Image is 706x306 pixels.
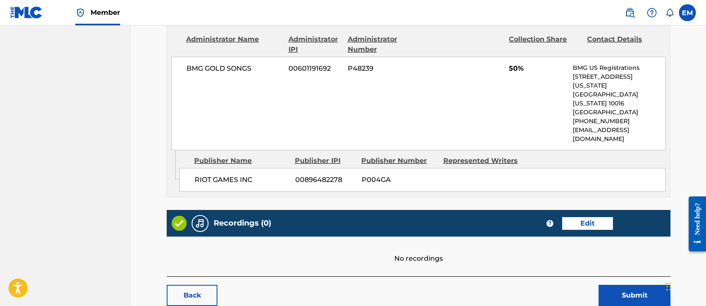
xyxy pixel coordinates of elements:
[167,237,670,264] div: No recordings
[288,34,341,55] div: Administrator IPI
[573,126,665,143] p: [EMAIL_ADDRESS][DOMAIN_NAME]
[665,8,674,17] div: Notifications
[682,190,706,258] iframe: Resource Center
[679,4,696,21] div: User Menu
[666,274,671,299] div: Drag
[167,285,217,306] a: Back
[664,265,706,306] iframe: Chat Widget
[195,175,289,185] span: RIOT GAMES INC
[194,156,288,166] div: Publisher Name
[443,156,519,166] div: Represented Writers
[573,81,665,108] p: [US_STATE][GEOGRAPHIC_DATA][US_STATE] 10016
[573,117,665,126] p: [PHONE_NUMBER]
[562,217,613,230] a: Edit
[647,8,657,18] img: help
[348,34,420,55] div: Administrator Number
[348,63,420,74] span: P48239
[547,220,553,227] span: ?
[599,285,670,306] button: Submit
[186,34,282,55] div: Administrator Name
[587,34,659,55] div: Contact Details
[187,63,282,74] span: BMG GOLD SONGS
[625,8,635,18] img: search
[621,4,638,21] a: Public Search
[195,218,205,229] img: Recordings
[75,8,85,18] img: Top Rightsholder
[573,72,665,81] p: [STREET_ADDRESS]
[643,4,660,21] div: Help
[509,63,566,74] span: 50%
[573,63,665,72] p: BMG US Registrations
[295,156,355,166] div: Publisher IPI
[362,175,437,185] span: P004GA
[288,63,341,74] span: 00601191692
[214,218,271,228] h5: Recordings (0)
[295,175,355,185] span: 00896482278
[91,8,120,17] span: Member
[172,216,187,231] img: Valid
[573,108,665,117] p: [GEOGRAPHIC_DATA]
[509,34,581,55] div: Collection Share
[10,6,43,19] img: MLC Logo
[361,156,437,166] div: Publisher Number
